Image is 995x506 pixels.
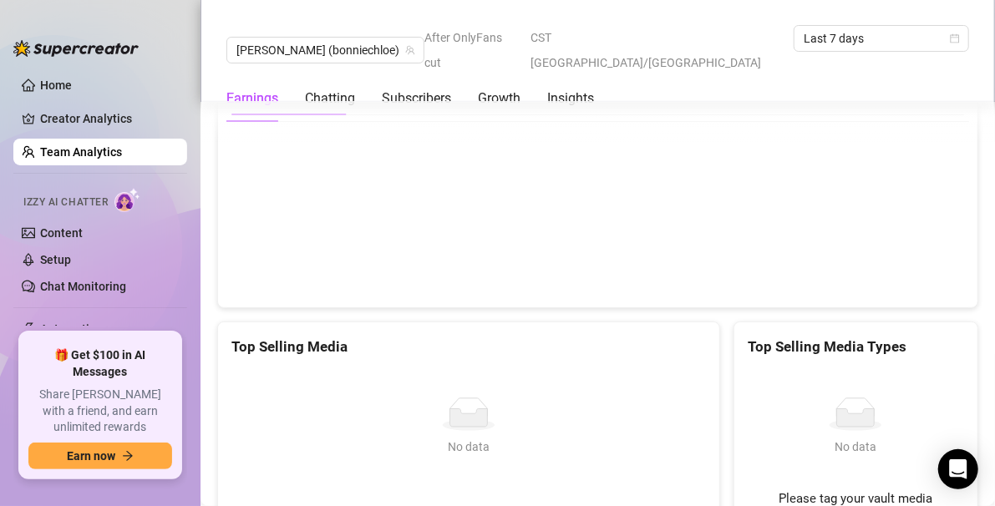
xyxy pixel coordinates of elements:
a: Chat Monitoring [40,280,126,293]
span: CST [GEOGRAPHIC_DATA]/[GEOGRAPHIC_DATA] [530,25,784,75]
span: Share [PERSON_NAME] with a friend, and earn unlimited rewards [28,387,172,436]
div: Earnings [226,89,278,109]
a: Team Analytics [40,145,122,159]
span: team [405,45,415,55]
div: Insights [547,89,594,109]
div: Top Selling Media Types [748,336,964,358]
div: No data [829,438,882,456]
span: Bonnie (bonniechloe) [236,38,414,63]
span: arrow-right [122,450,134,462]
a: Creator Analytics [40,105,174,132]
div: No data [238,438,699,456]
img: logo-BBDzfeDw.svg [13,40,139,57]
span: Izzy AI Chatter [23,195,108,210]
span: calendar [950,33,960,43]
img: AI Chatter [114,188,140,212]
div: Subscribers [382,89,451,109]
span: Automations [40,316,159,342]
div: Open Intercom Messenger [938,449,978,489]
a: Content [40,226,83,240]
button: Earn nowarrow-right [28,443,172,469]
span: Earn now [67,449,115,463]
span: 🎁 Get $100 in AI Messages [28,347,172,380]
a: Setup [40,253,71,266]
div: Chatting [305,89,355,109]
span: thunderbolt [22,322,35,336]
a: Home [40,78,72,92]
span: Last 7 days [804,26,959,51]
span: After OnlyFans cut [424,25,520,75]
div: Growth [478,89,520,109]
div: Top Selling Media [231,336,706,358]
